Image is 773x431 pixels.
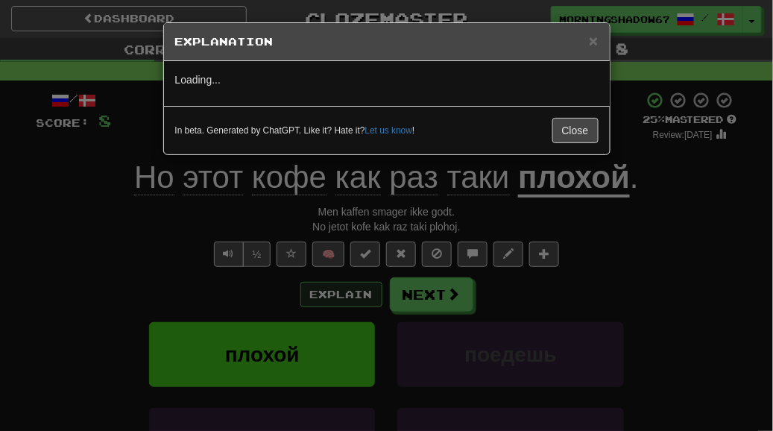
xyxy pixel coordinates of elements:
p: Loading... [175,72,599,87]
small: In beta. Generated by ChatGPT. Like it? Hate it? ! [175,125,415,137]
button: Close [552,118,599,143]
a: Let us know [365,125,412,136]
span: × [589,32,598,49]
h5: Explanation [175,34,599,49]
button: Close [589,33,598,48]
